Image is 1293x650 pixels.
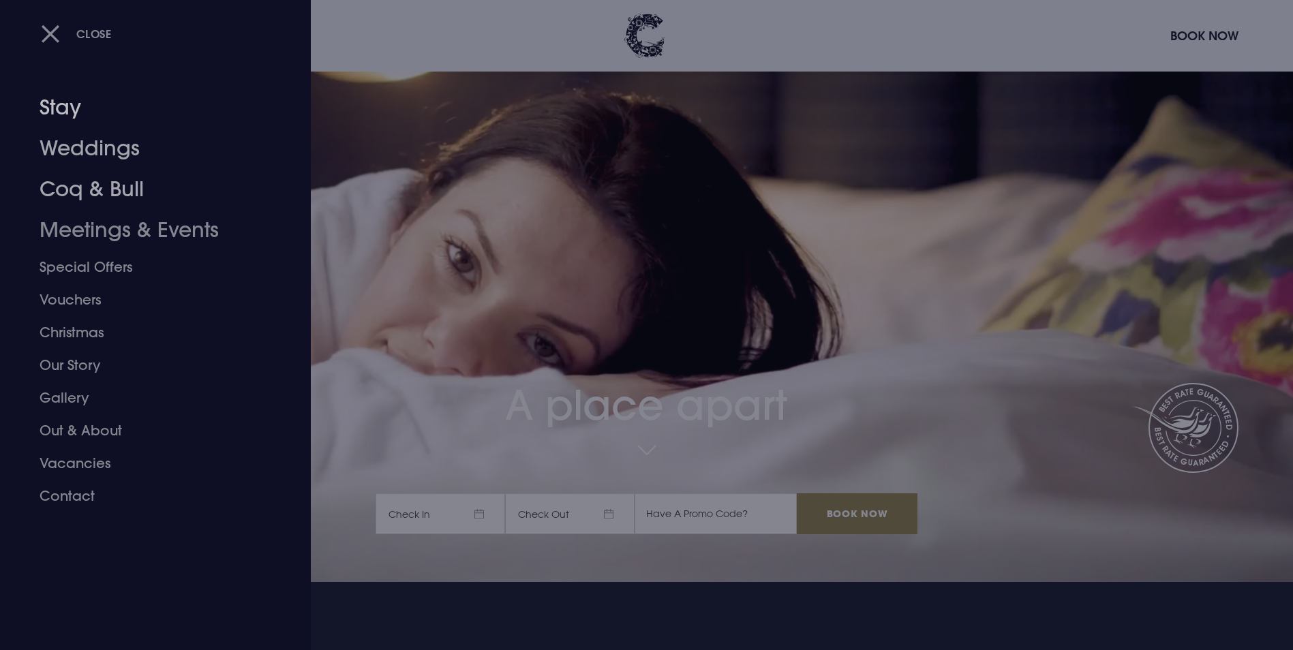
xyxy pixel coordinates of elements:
[40,382,255,414] a: Gallery
[40,128,255,169] a: Weddings
[40,414,255,447] a: Out & About
[40,169,255,210] a: Coq & Bull
[40,480,255,512] a: Contact
[40,210,255,251] a: Meetings & Events
[41,20,112,48] button: Close
[40,447,255,480] a: Vacancies
[40,349,255,382] a: Our Story
[76,27,112,41] span: Close
[40,316,255,349] a: Christmas
[40,251,255,283] a: Special Offers
[40,283,255,316] a: Vouchers
[40,87,255,128] a: Stay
